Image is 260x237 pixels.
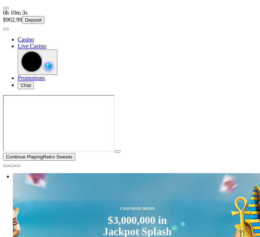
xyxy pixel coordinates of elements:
button: close icon [3,165,9,167]
a: poker-chip iconLive Casino [18,43,46,49]
button: menu [3,28,9,30]
span: Casino [18,36,34,43]
img: reward-icon [43,61,54,73]
span: user session time [3,10,28,16]
span: Continue Playing [6,154,43,160]
span: Retro Sweets [43,154,72,160]
button: menu [3,7,9,9]
button: play icon [115,150,121,153]
button: chevron-down icon [9,165,15,167]
iframe: Retro Sweets [3,95,115,152]
a: gift-inverted iconPromotions [18,75,45,81]
button: headphones iconChat [18,81,34,89]
span: $902.99 [3,17,22,23]
span: Live Casino [18,43,46,49]
button: fullscreen icon [15,165,21,167]
span: Promotions [18,75,45,81]
a: diamond iconCasino [18,36,34,43]
span: Chat [21,83,31,88]
span: Deposit [25,17,42,23]
button: Continue PlayingRetro Sweets [3,153,75,161]
button: reward-icon [18,50,57,75]
span: CASH PRIZE DROPS [120,206,154,211]
button: Deposit [22,16,44,24]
